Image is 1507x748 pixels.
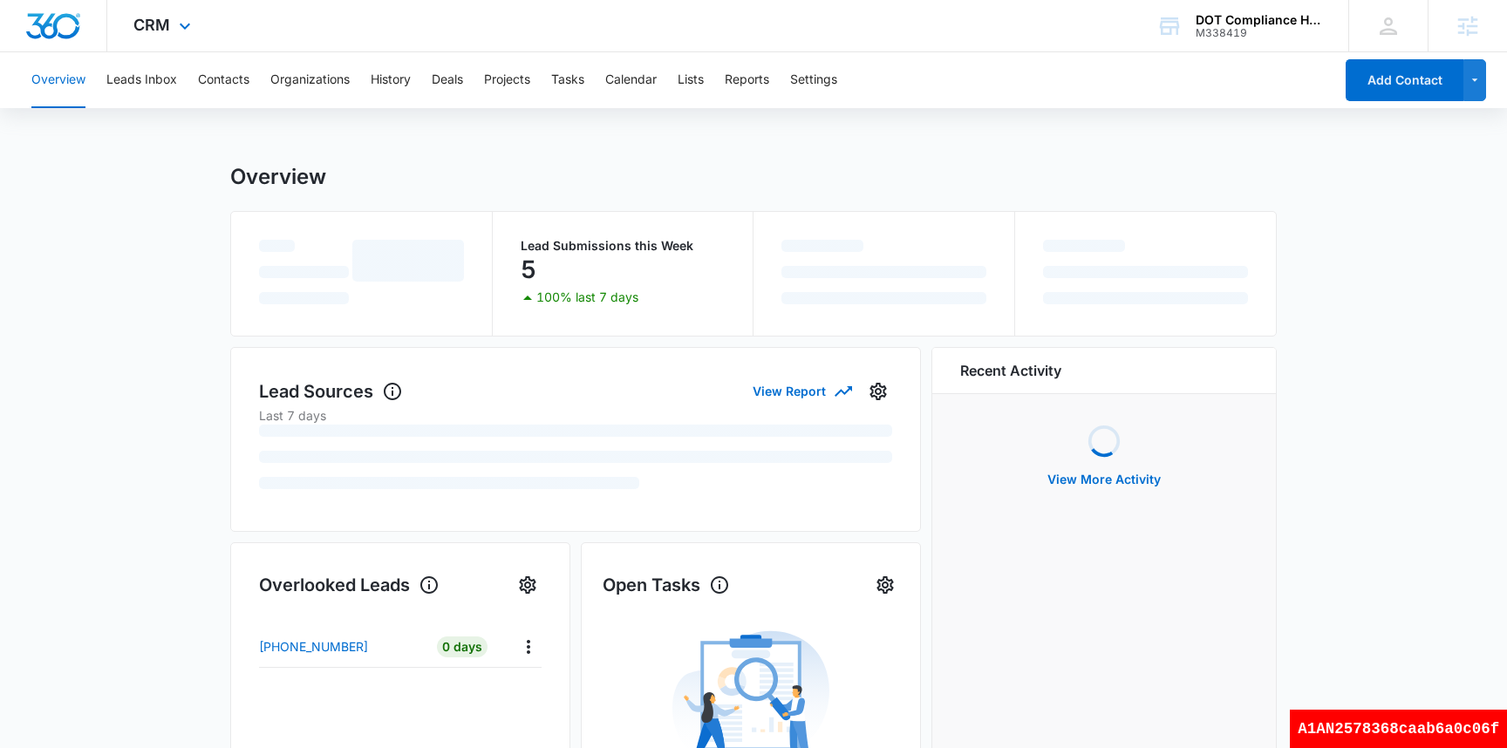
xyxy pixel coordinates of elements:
button: Tasks [551,52,584,108]
button: Deals [432,52,463,108]
button: View More Activity [1030,459,1178,500]
div: account name [1196,13,1323,27]
h1: Lead Sources [259,378,403,405]
button: Calendar [605,52,657,108]
p: [PHONE_NUMBER] [259,637,368,656]
button: Projects [484,52,530,108]
a: [PHONE_NUMBER] [259,637,424,656]
button: Actions [515,633,542,660]
button: Add Contact [1346,59,1463,101]
button: Settings [864,377,892,405]
button: Contacts [198,52,249,108]
p: Last 7 days [259,406,892,425]
button: Reports [725,52,769,108]
button: Settings [790,52,837,108]
button: Settings [871,571,899,599]
span: CRM [133,16,170,34]
h1: Overlooked Leads [259,572,440,598]
button: Organizations [270,52,350,108]
button: Overview [31,52,85,108]
h1: Open Tasks [603,572,730,598]
p: 100% last 7 days [536,291,638,303]
button: Lists [678,52,704,108]
p: 5 [521,255,536,283]
div: 0 Days [437,636,488,657]
h6: Recent Activity [960,360,1061,381]
button: Leads Inbox [106,52,177,108]
p: Lead Submissions this Week [521,240,726,252]
button: Settings [514,571,542,599]
h1: Overview [230,164,326,190]
div: A1AN2578368caab6a0c06f [1290,710,1507,748]
div: account id [1196,27,1323,39]
button: View Report [753,376,850,406]
button: History [371,52,411,108]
